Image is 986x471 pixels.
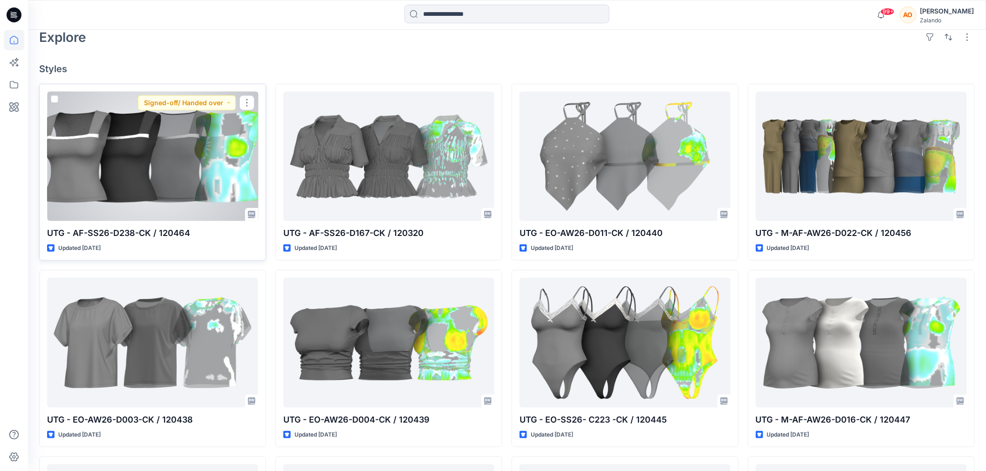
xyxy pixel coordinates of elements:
p: UTG - M-AF-AW26-D022-CK / 120456 [756,227,967,240]
p: Updated [DATE] [58,243,101,253]
p: Updated [DATE] [531,243,573,253]
p: UTG - EO-SS26- C223 -CK / 120445 [520,413,731,426]
p: Updated [DATE] [294,243,337,253]
p: UTG - EO-AW26-D004-CK / 120439 [283,413,494,426]
p: Updated [DATE] [767,243,809,253]
h4: Styles [39,63,975,74]
a: UTG - AF-SS26-D238-CK / 120464 [47,92,258,221]
a: UTG - EO-AW26-D004-CK / 120439 [283,278,494,407]
p: UTG - EO-AW26-D003-CK / 120438 [47,413,258,426]
span: 99+ [881,8,895,15]
p: Updated [DATE] [767,430,809,440]
a: UTG - EO-SS26- C223 -CK / 120445 [520,278,731,407]
a: UTG - M-AF-AW26-D022-CK / 120456 [756,92,967,221]
div: [PERSON_NAME] [920,6,974,17]
p: UTG - AF-SS26-D238-CK / 120464 [47,227,258,240]
a: UTG - M-AF-AW26-D016-CK / 120447 [756,278,967,407]
p: Updated [DATE] [294,430,337,440]
div: Zalando [920,17,974,24]
h2: Explore [39,30,86,45]
p: UTG - EO-AW26-D011-CK / 120440 [520,227,731,240]
p: UTG - AF-SS26-D167-CK / 120320 [283,227,494,240]
p: Updated [DATE] [58,430,101,440]
a: UTG - AF-SS26-D167-CK / 120320 [283,92,494,221]
a: UTG - EO-AW26-D011-CK / 120440 [520,92,731,221]
p: Updated [DATE] [531,430,573,440]
p: UTG - M-AF-AW26-D016-CK / 120447 [756,413,967,426]
div: AO [900,7,917,23]
a: UTG - EO-AW26-D003-CK / 120438 [47,278,258,407]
